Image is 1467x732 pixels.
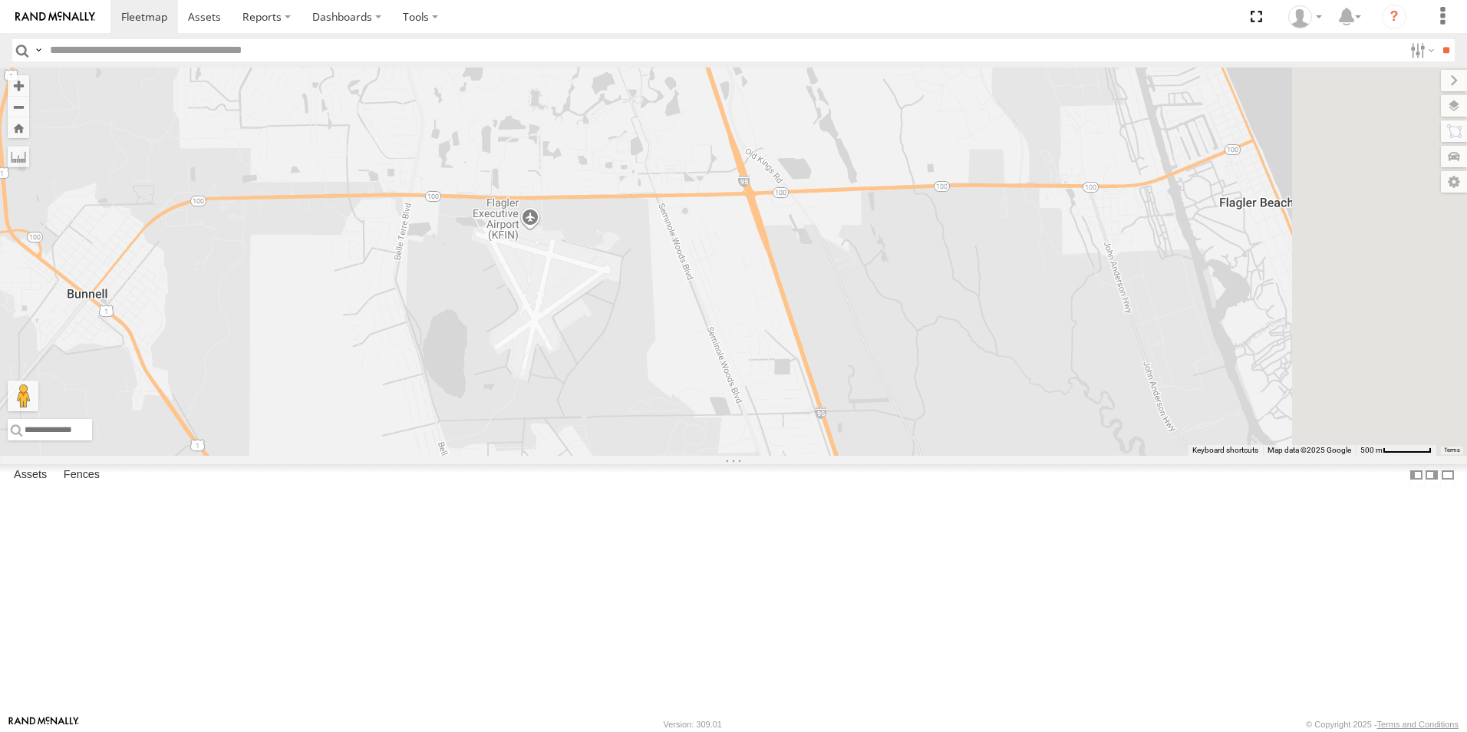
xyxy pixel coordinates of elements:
label: Dock Summary Table to the Left [1409,464,1424,486]
img: rand-logo.svg [15,12,95,22]
button: Drag Pegman onto the map to open Street View [8,381,38,411]
label: Search Filter Options [1404,39,1437,61]
span: Map data ©2025 Google [1268,446,1351,454]
button: Keyboard shortcuts [1192,445,1258,456]
div: Thomas Crowe [1283,5,1327,28]
span: 500 m [1360,446,1383,454]
label: Hide Summary Table [1440,464,1455,486]
a: Terms (opens in new tab) [1444,447,1460,453]
label: Measure [8,146,29,167]
a: Visit our Website [8,717,79,732]
div: © Copyright 2025 - [1306,720,1459,729]
button: Zoom in [8,75,29,96]
button: Zoom out [8,96,29,117]
i: ? [1382,5,1406,29]
label: Map Settings [1441,171,1467,193]
button: Map Scale: 500 m per 60 pixels [1356,445,1436,456]
div: Version: 309.01 [664,720,722,729]
label: Search Query [32,39,45,61]
a: Terms and Conditions [1377,720,1459,729]
label: Fences [56,464,107,486]
button: Zoom Home [8,117,29,138]
label: Assets [6,464,54,486]
label: Dock Summary Table to the Right [1424,464,1439,486]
